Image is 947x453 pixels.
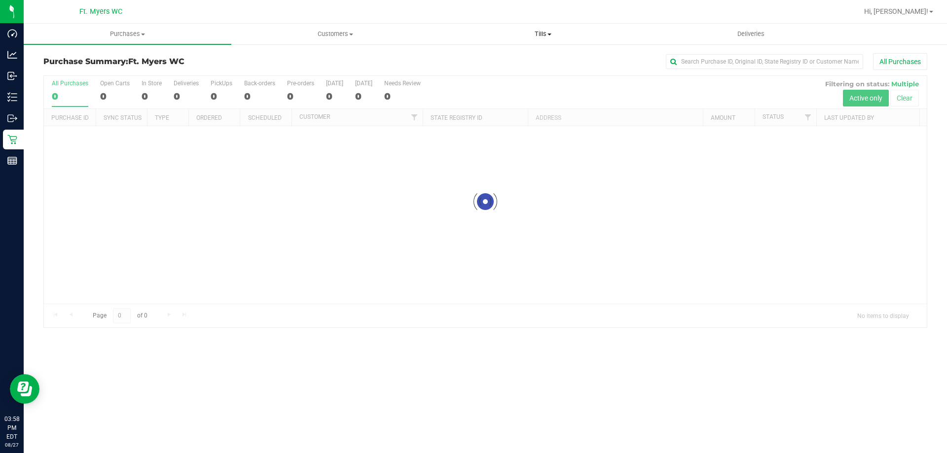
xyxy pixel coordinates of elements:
inline-svg: Reports [7,156,17,166]
inline-svg: Dashboard [7,29,17,38]
a: Purchases [24,24,231,44]
a: Tills [439,24,647,44]
span: Customers [232,30,438,38]
span: Purchases [24,30,231,38]
a: Deliveries [647,24,855,44]
input: Search Purchase ID, Original ID, State Registry ID or Customer Name... [666,54,863,69]
h3: Purchase Summary: [43,57,338,66]
a: Customers [231,24,439,44]
inline-svg: Inventory [7,92,17,102]
button: All Purchases [873,53,927,70]
inline-svg: Outbound [7,113,17,123]
iframe: Resource center [10,374,39,404]
span: Tills [439,30,646,38]
p: 03:58 PM EDT [4,415,19,441]
span: Deliveries [724,30,778,38]
inline-svg: Analytics [7,50,17,60]
p: 08/27 [4,441,19,449]
inline-svg: Inbound [7,71,17,81]
inline-svg: Retail [7,135,17,144]
span: Ft. Myers WC [128,57,184,66]
span: Ft. Myers WC [79,7,122,16]
span: Hi, [PERSON_NAME]! [864,7,928,15]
